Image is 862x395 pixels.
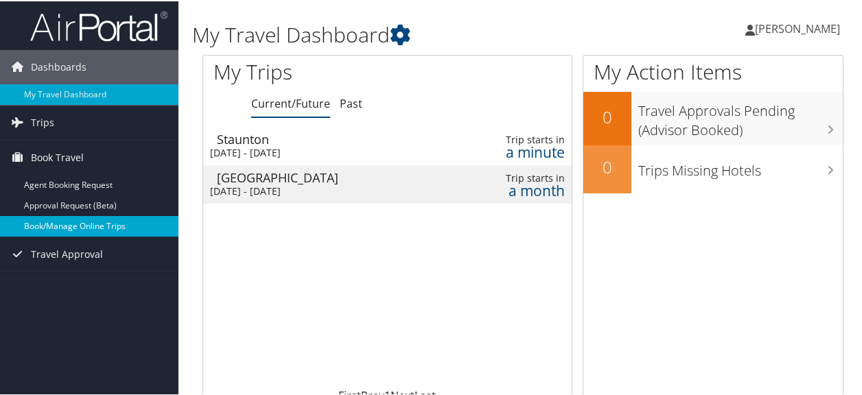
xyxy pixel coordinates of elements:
h3: Trips Missing Hotels [638,153,843,179]
img: airportal-logo.png [30,9,167,41]
div: [DATE] - [DATE] [210,145,434,158]
span: Dashboards [31,49,86,83]
span: Trips [31,104,54,139]
span: Travel Approval [31,236,103,270]
h2: 0 [583,154,631,178]
div: Trip starts in [483,171,564,183]
a: 0Travel Approvals Pending (Advisor Booked) [583,91,843,143]
a: [PERSON_NAME] [745,7,854,48]
span: [PERSON_NAME] [755,20,840,35]
a: Past [340,95,362,110]
a: 0Trips Missing Hotels [583,144,843,192]
h3: Travel Approvals Pending (Advisor Booked) [638,93,843,139]
h1: My Action Items [583,56,843,85]
a: Current/Future [251,95,330,110]
div: Trip starts in [483,132,564,145]
div: a month [483,183,564,195]
div: [GEOGRAPHIC_DATA] [217,170,441,182]
h1: My Trips [213,56,408,85]
h1: My Travel Dashboard [192,19,633,48]
span: Book Travel [31,139,84,173]
div: Staunton [217,132,441,144]
div: a minute [483,145,564,157]
div: [DATE] - [DATE] [210,184,434,196]
h2: 0 [583,104,631,128]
